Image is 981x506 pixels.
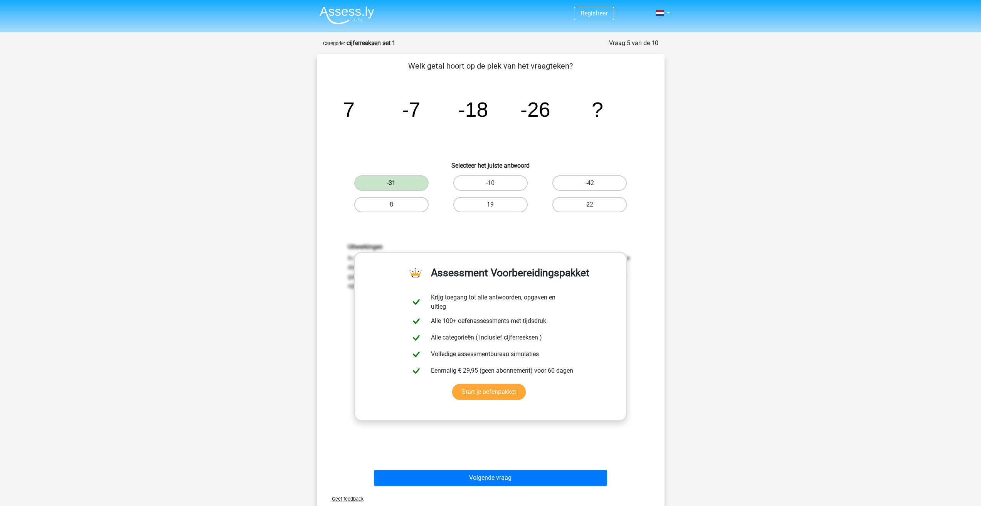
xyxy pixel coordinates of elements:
[520,98,550,121] tspan: -26
[354,175,429,191] label: -31
[342,243,639,398] div: In deze reeks vind je het tweede getal door het eerste getal -14 te doen. Het derde getal in de r...
[552,175,627,191] label: -42
[329,60,652,72] p: Welk getal hoort op de plek van het vraagteken?
[592,98,603,121] tspan: ?
[453,175,528,191] label: -10
[402,98,420,121] tspan: -7
[329,156,652,169] h6: Selecteer het juiste antwoord
[323,40,345,46] small: Categorie:
[374,470,607,486] button: Volgende vraag
[458,98,488,121] tspan: -18
[609,39,658,48] div: Vraag 5 van de 10
[452,384,526,400] a: Start je oefenpakket
[347,39,395,47] strong: cijferreeksen set 1
[343,98,355,121] tspan: 7
[348,243,634,250] h6: Uitwerkingen
[354,197,429,212] label: 8
[320,6,374,24] img: Assessly
[453,197,528,212] label: 19
[581,10,607,17] a: Registreer
[552,197,627,212] label: 22
[326,496,363,502] span: Geef feedback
